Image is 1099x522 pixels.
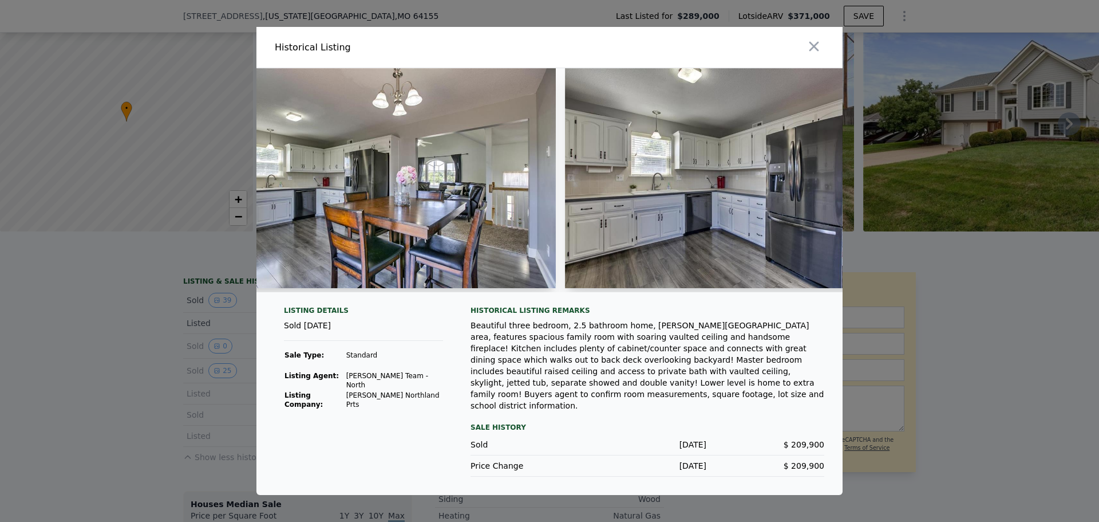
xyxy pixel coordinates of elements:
span: $ 209,900 [784,440,824,449]
div: Historical Listing [275,41,545,54]
div: Historical Listing remarks [471,306,824,315]
div: Beautiful three bedroom, 2.5 bathroom home, [PERSON_NAME][GEOGRAPHIC_DATA] area, features spaciou... [471,320,824,411]
img: Property Img [226,68,556,288]
div: [DATE] [588,460,706,472]
img: Property Img [565,68,895,288]
span: $ 209,900 [784,461,824,470]
strong: Listing Company: [284,391,323,409]
div: Sale History [471,421,824,434]
strong: Sale Type: [284,351,324,359]
div: Sold [471,439,588,450]
td: [PERSON_NAME] Team - North [346,371,443,390]
div: [DATE] [588,439,706,450]
strong: Listing Agent: [284,372,339,380]
div: Sold [DATE] [284,320,443,341]
div: Price Change [471,460,588,472]
div: Listing Details [284,306,443,320]
td: Standard [346,350,443,360]
td: [PERSON_NAME] Northland Prts [346,390,443,410]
